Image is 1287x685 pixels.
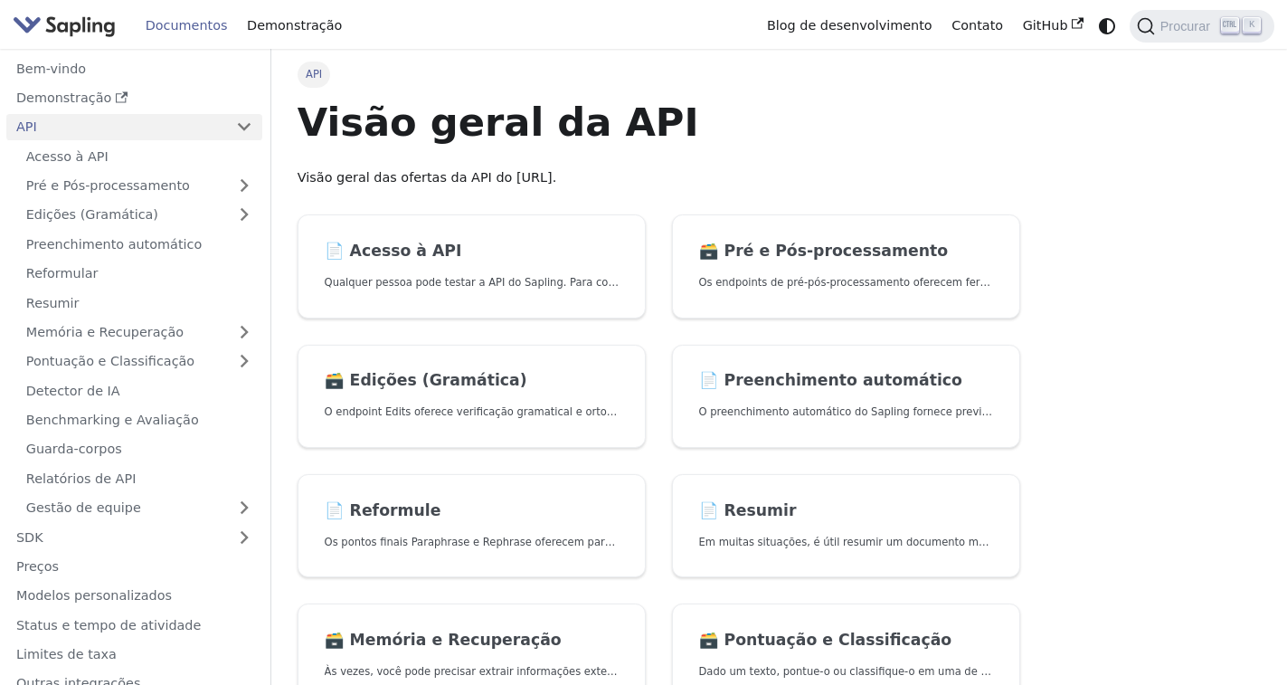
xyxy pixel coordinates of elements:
[16,143,262,169] a: Acesso à API
[26,266,99,281] font: Reformular
[16,588,172,603] font: Modelos personalizados
[26,500,141,515] font: Gestão de equipe
[672,214,1020,319] a: 🗃️ Pré e Pós-processamentoOs endpoints de pré-pós-processamento oferecem ferramentas para prepara...
[136,12,237,40] a: Documentos
[298,214,646,319] a: 📄️ Acesso à APIQualquer pessoa pode testar a API do Sapling. Para começar a usar a API, basta:
[699,371,719,389] font: 📄️
[350,242,462,260] font: Acesso à API
[13,13,122,39] a: Sapling.ai
[16,377,262,404] a: Detector de IA
[16,231,262,257] a: Preenchimento automático
[226,524,262,550] button: Expandir a categoria da barra lateral 'SDK'
[325,405,647,418] font: O endpoint Edits oferece verificação gramatical e ortográfica.
[325,631,620,651] h2: Memória e Recuperação
[699,501,719,519] font: 📄️
[699,501,994,521] h2: Resumir
[6,114,226,140] a: API
[298,474,646,578] a: 📄️ ReformuleOs pontos finais Paraphrase e Rephrase oferecem paráfrase para estilos específicos.
[26,149,109,164] font: Acesso à API
[767,18,932,33] font: Blog de desenvolvimento
[16,530,43,545] font: SDK
[1093,13,1120,39] button: Alternar entre o modo escuro e o modo claro (atualmente modo de sistema)
[325,276,745,289] font: Qualquer pessoa pode testar a API do Sapling. Para começar a usar a API, basta:
[699,631,719,649] font: 🗃️
[16,62,86,76] font: Bem-vindo
[1013,12,1093,40] a: GitHub
[724,242,949,260] font: Pré e Pós-processamento
[699,371,994,391] h2: Preenchimento automático
[325,536,766,548] font: Os pontos finais Paraphrase e Rephrase oferecem paráfrase para estilos específicos.
[26,237,202,252] font: Preenchimento automático
[724,631,952,649] font: Pontuação e Classificação
[26,413,199,427] font: Benchmarking e Avaliação
[6,612,262,638] a: Status e tempo de atividade
[325,242,620,262] h2: Acesso à API
[26,296,80,310] font: Resumir
[6,55,262,81] a: Bem-vindo
[724,501,797,519] font: Resumir
[16,495,262,521] a: Gestão de equipe
[26,471,137,486] font: Relatórios de API
[325,631,345,649] font: 🗃️
[16,319,262,346] a: Memória e Recuperação
[699,242,994,262] h2: Pré e Pós-processamento
[16,618,201,633] font: Status e tempo de atividade
[699,534,994,551] p: Em muitas situações, é útil resumir um documento maior em um documento menor e mais fácil de ente...
[325,242,345,260] font: 📄️
[6,642,262,668] a: Limites de taxa
[16,290,262,316] a: Resumir
[13,13,116,39] img: Sapling.ai
[1130,10,1274,43] button: Pesquisar (Ctrl+K)
[951,18,1003,33] font: Contato
[226,114,262,140] button: Recolher categoria da barra lateral 'API'
[699,404,994,421] p: O preenchimento automático do Sapling fornece previsões dos próximos caracteres ou palavras
[350,371,527,389] font: Edições (Gramática)
[26,354,194,368] font: Pontuação e Classificação
[699,665,1219,678] font: Dado um texto, pontue-o ou classifique-o em uma de um conjunto de categorias pré-especificadas.
[325,501,620,521] h2: Reformular
[237,12,352,40] a: Demonstração
[6,524,226,550] a: SDK
[672,474,1020,578] a: 📄️ ResumirEm muitas situações, é útil resumir um documento maior em um documento menor e mais fác...
[26,442,122,456] font: Guarda-corpos
[26,325,184,339] font: Memória e Recuperação
[757,12,942,40] a: Blog de desenvolvimento
[325,371,345,389] font: 🗃️
[699,631,994,651] h2: Pontuação e Classificação
[325,404,620,421] p: O endpoint Edits oferece verificação gramatical e ortográfica.
[325,274,620,291] p: Qualquer pessoa pode testar a API do Sapling. Para começar a usar a API, basta:
[16,202,262,228] a: Edições (Gramática)
[672,345,1020,449] a: 📄️ Preenchimento automáticoO preenchimento automático do Sapling fornece previsões dos próximos c...
[699,536,1271,548] font: Em muitas situações, é útil resumir um documento maior em um documento menor e mais fácil de ente...
[699,242,719,260] font: 🗃️
[699,274,994,291] p: Os endpoints de pré-pós-processamento oferecem ferramentas para preparar seus dados de texto para...
[298,170,556,185] font: Visão geral das ofertas da API do [URL].
[350,501,441,519] font: Reformule
[724,371,962,389] font: Preenchimento automático
[16,647,117,661] font: Limites de taxa
[6,554,262,580] a: Preços
[6,583,262,609] a: Modelos personalizados
[350,631,562,649] font: Memória e Recuperação
[16,559,59,574] font: Preços
[1160,19,1210,33] font: Procurar
[146,18,228,33] font: Documentos
[699,405,1201,418] font: O preenchimento automático do Sapling fornece previsões dos próximos caracteres ou palavras
[26,207,158,222] font: Edições (Gramática)
[325,371,620,391] h2: Edições (Gramática)
[16,119,37,134] font: API
[1023,18,1068,33] font: GitHub
[298,100,699,145] font: Visão geral da API
[6,85,262,111] a: Demonstração
[16,261,262,287] a: Reformular
[16,407,262,433] a: Benchmarking e Avaliação
[26,384,120,398] font: Detector de IA
[699,663,994,680] p: Dado um texto, pontue-o ou classifique-o em uma de um conjunto de categorias pré-especificadas.
[16,90,111,105] font: Demonstração
[16,173,262,199] a: Pré e Pós-processamento
[325,501,345,519] font: 📄️
[942,12,1012,40] a: Contato
[16,436,262,462] a: Guarda-corpos
[1243,17,1261,33] kbd: K
[298,345,646,449] a: 🗃️ Edições (Gramática)O endpoint Edits oferece verificação gramatical e ortográfica.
